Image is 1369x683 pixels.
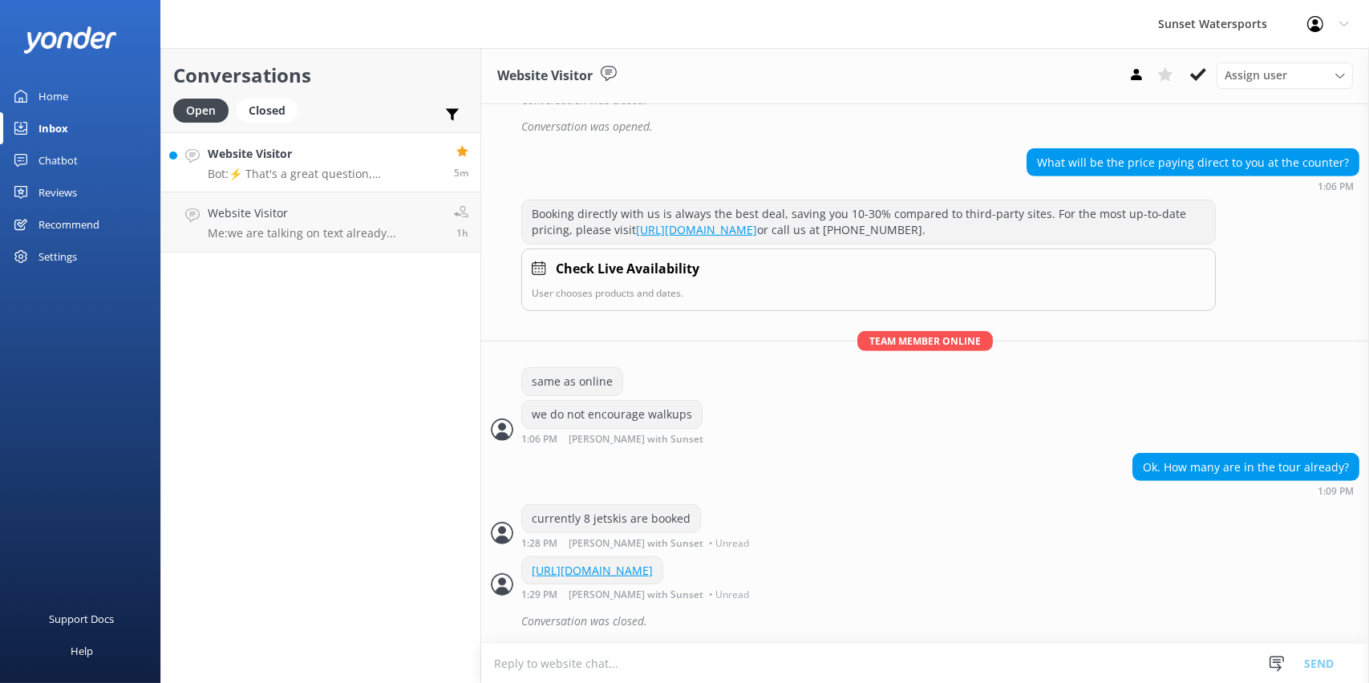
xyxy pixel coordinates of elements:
div: Closed [237,99,298,123]
h4: Website Visitor [208,204,396,222]
span: Team member online [857,331,993,351]
div: Booking directly with us is always the best deal, saving you 10-30% compared to third-party sites... [522,200,1215,243]
span: 01:00pm 13-Aug-2025 (UTC -05:00) America/Cancun [454,166,468,180]
strong: 1:06 PM [1318,182,1354,192]
strong: 1:29 PM [521,590,557,600]
div: Conversation was closed. [521,608,1359,635]
a: [URL][DOMAIN_NAME] [532,563,653,578]
p: Me: we are talking on text already... [208,226,396,240]
strong: 1:09 PM [1318,487,1354,496]
h4: Website Visitor [208,145,442,163]
div: Reviews [38,176,77,208]
a: Open [173,101,237,119]
div: Ok. How many are in the tour already? [1133,454,1359,481]
div: Inbox [38,112,68,144]
div: Help [71,635,93,667]
div: 12:06pm 13-Aug-2025 (UTC -05:00) America/Cancun [1027,180,1359,192]
div: Conversation was opened. [521,113,1359,140]
div: 12:06pm 13-Aug-2025 (UTC -05:00) America/Cancun [521,433,755,445]
h3: Website Visitor [497,66,593,87]
div: same as online [522,368,622,395]
h2: Conversations [173,60,468,91]
div: Support Docs [50,603,115,635]
a: Website VisitorBot:⚡ That's a great question, unfortunately I do not know the answer. I'm going t... [161,132,480,192]
span: • Unread [709,590,749,600]
strong: 1:28 PM [521,539,557,548]
div: Settings [38,240,77,273]
div: currently 8 jetskis are booked [522,505,700,532]
span: [PERSON_NAME] with Sunset [569,539,703,548]
span: 11:54am 13-Aug-2025 (UTC -05:00) America/Cancun [456,226,468,240]
div: Assign User [1217,63,1353,88]
span: [PERSON_NAME] with Sunset [569,434,703,445]
h4: Check Live Availability [556,259,699,280]
a: Closed [237,101,306,119]
span: [PERSON_NAME] with Sunset [569,590,703,600]
div: 2025-08-13T17:35:38.502 [491,608,1359,635]
img: yonder-white-logo.png [24,26,116,53]
p: User chooses products and dates. [532,285,1205,301]
div: Recommend [38,208,99,240]
div: Home [38,80,68,112]
span: • Unread [709,539,749,548]
div: What will be the price paying direct to you at the counter? [1027,149,1359,176]
p: Bot: ⚡ That's a great question, unfortunately I do not know the answer. I'm going to reach out to... [208,167,442,181]
div: we do not encourage walkups [522,401,702,428]
div: 2025-08-13T17:05:49.058 [491,113,1359,140]
div: 12:09pm 13-Aug-2025 (UTC -05:00) America/Cancun [1132,485,1359,496]
a: [URL][DOMAIN_NAME] [636,222,757,237]
a: Website VisitorMe:we are talking on text already...1h [161,192,480,253]
div: Open [173,99,229,123]
span: Assign user [1225,67,1287,84]
div: 12:29pm 13-Aug-2025 (UTC -05:00) America/Cancun [521,588,753,600]
div: 12:28pm 13-Aug-2025 (UTC -05:00) America/Cancun [521,537,753,548]
div: Chatbot [38,144,78,176]
strong: 1:06 PM [521,434,557,445]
